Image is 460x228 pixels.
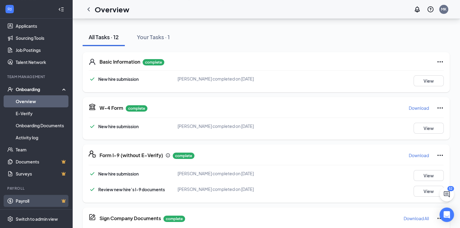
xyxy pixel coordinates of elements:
[408,150,429,160] button: Download
[58,6,64,12] svg: Collapse
[440,207,454,222] div: Open Intercom Messenger
[16,216,58,222] div: Switch to admin view
[98,76,139,82] span: New hire submission
[89,103,96,110] svg: TaxGovernmentIcon
[7,186,66,191] div: Payroll
[89,214,96,221] svg: CompanyDocumentIcon
[403,214,429,223] button: Download All
[404,215,429,221] p: Download All
[441,7,446,12] div: MK
[16,95,67,107] a: Overview
[99,215,161,222] h5: Sign Company Documents
[443,191,450,198] svg: ChatActive
[98,171,139,176] span: New hire submission
[16,44,67,56] a: Job Postings
[7,86,13,92] svg: UserCheck
[16,32,67,44] a: Sourcing Tools
[414,186,444,197] button: View
[99,105,123,111] h5: W-4 Form
[178,186,254,192] span: [PERSON_NAME] completed on [DATE]
[414,123,444,134] button: View
[99,152,163,159] h5: Form I-9 (without E-Verify)
[436,215,444,222] svg: Ellipses
[414,170,444,181] button: View
[16,156,67,168] a: DocumentsCrown
[16,86,62,92] div: Onboarding
[173,153,194,159] p: complete
[414,75,444,86] button: View
[427,6,434,13] svg: QuestionInfo
[143,59,164,65] p: complete
[165,153,170,158] svg: Info
[95,4,129,14] h1: Overview
[7,6,13,12] svg: WorkstreamLogo
[7,216,13,222] svg: Settings
[85,6,92,13] svg: ChevronLeft
[16,56,67,68] a: Talent Network
[409,152,429,158] p: Download
[7,74,66,79] div: Team Management
[408,103,429,113] button: Download
[89,58,96,65] svg: User
[436,58,444,65] svg: Ellipses
[16,20,67,32] a: Applicants
[89,170,96,177] svg: Checkmark
[440,187,454,201] button: ChatActive
[89,186,96,193] svg: Checkmark
[436,104,444,112] svg: Ellipses
[16,144,67,156] a: Team
[89,33,119,41] div: All Tasks · 12
[16,168,67,180] a: SurveysCrown
[126,105,147,112] p: complete
[178,76,254,81] span: [PERSON_NAME] completed on [DATE]
[16,131,67,144] a: Activity log
[409,105,429,111] p: Download
[178,171,254,176] span: [PERSON_NAME] completed on [DATE]
[99,59,140,65] h5: Basic Information
[16,119,67,131] a: Onboarding Documents
[178,123,254,129] span: [PERSON_NAME] completed on [DATE]
[447,186,454,191] div: 52
[137,33,170,41] div: Your Tasks · 1
[98,124,139,129] span: New hire submission
[436,152,444,159] svg: Ellipses
[89,123,96,130] svg: Checkmark
[98,187,165,192] span: Review new hire’s I-9 documents
[163,216,185,222] p: complete
[89,75,96,83] svg: Checkmark
[414,6,421,13] svg: Notifications
[89,150,96,158] svg: FormI9EVerifyIcon
[16,195,67,207] a: PayrollCrown
[16,107,67,119] a: E-Verify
